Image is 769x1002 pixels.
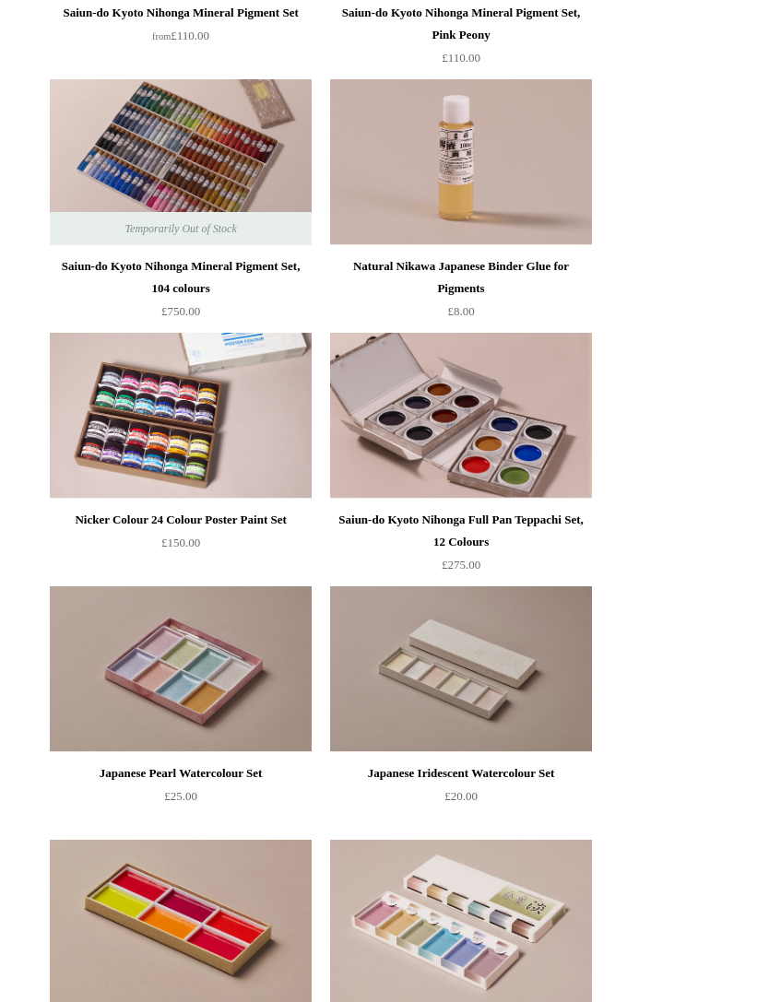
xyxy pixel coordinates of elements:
[106,212,254,245] span: Temporarily Out of Stock
[50,586,312,752] a: Japanese Pearl Watercolour Set Japanese Pearl Watercolour Set
[335,2,587,46] div: Saiun-do Kyoto Nihonga Mineral Pigment Set, Pink Peony
[161,536,200,549] span: £150.00
[50,586,312,752] img: Japanese Pearl Watercolour Set
[50,79,312,245] img: Saiun-do Kyoto Nihonga Mineral Pigment Set, 104 colours
[54,2,307,24] div: Saiun-do Kyoto Nihonga Mineral Pigment Set
[447,304,474,318] span: £8.00
[161,304,200,318] span: £750.00
[442,51,480,65] span: £110.00
[330,333,592,499] a: Saiun-do Kyoto Nihonga Full Pan Teppachi Set, 12 Colours Saiun-do Kyoto Nihonga Full Pan Teppachi...
[50,255,312,331] a: Saiun-do Kyoto Nihonga Mineral Pigment Set, 104 colours £750.00
[50,79,312,245] a: Saiun-do Kyoto Nihonga Mineral Pigment Set, 104 colours Saiun-do Kyoto Nihonga Mineral Pigment Se...
[54,255,307,300] div: Saiun-do Kyoto Nihonga Mineral Pigment Set, 104 colours
[330,509,592,584] a: Saiun-do Kyoto Nihonga Full Pan Teppachi Set, 12 Colours £275.00
[54,509,307,531] div: Nicker Colour 24 Colour Poster Paint Set
[330,2,592,77] a: Saiun-do Kyoto Nihonga Mineral Pigment Set, Pink Peony £110.00
[444,789,478,803] span: £20.00
[50,333,312,499] a: Nicker Colour 24 Colour Poster Paint Set Nicker Colour 24 Colour Poster Paint Set
[50,333,312,499] img: Nicker Colour 24 Colour Poster Paint Set
[335,509,587,553] div: Saiun-do Kyoto Nihonga Full Pan Teppachi Set, 12 Colours
[50,2,312,77] a: Saiun-do Kyoto Nihonga Mineral Pigment Set from£110.00
[335,762,587,784] div: Japanese Iridescent Watercolour Set
[330,79,592,245] img: Natural Nikawa Japanese Binder Glue for Pigments
[330,586,592,752] a: Japanese Iridescent Watercolour Set Japanese Iridescent Watercolour Set
[330,586,592,752] img: Japanese Iridescent Watercolour Set
[330,79,592,245] a: Natural Nikawa Japanese Binder Glue for Pigments Natural Nikawa Japanese Binder Glue for Pigments
[164,789,197,803] span: £25.00
[152,31,171,41] span: from
[335,255,587,300] div: Natural Nikawa Japanese Binder Glue for Pigments
[330,762,592,838] a: Japanese Iridescent Watercolour Set £20.00
[330,255,592,331] a: Natural Nikawa Japanese Binder Glue for Pigments £8.00
[152,29,209,42] span: £110.00
[330,333,592,499] img: Saiun-do Kyoto Nihonga Full Pan Teppachi Set, 12 Colours
[50,509,312,584] a: Nicker Colour 24 Colour Poster Paint Set £150.00
[54,762,307,784] div: Japanese Pearl Watercolour Set
[50,762,312,838] a: Japanese Pearl Watercolour Set £25.00
[442,558,480,572] span: £275.00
